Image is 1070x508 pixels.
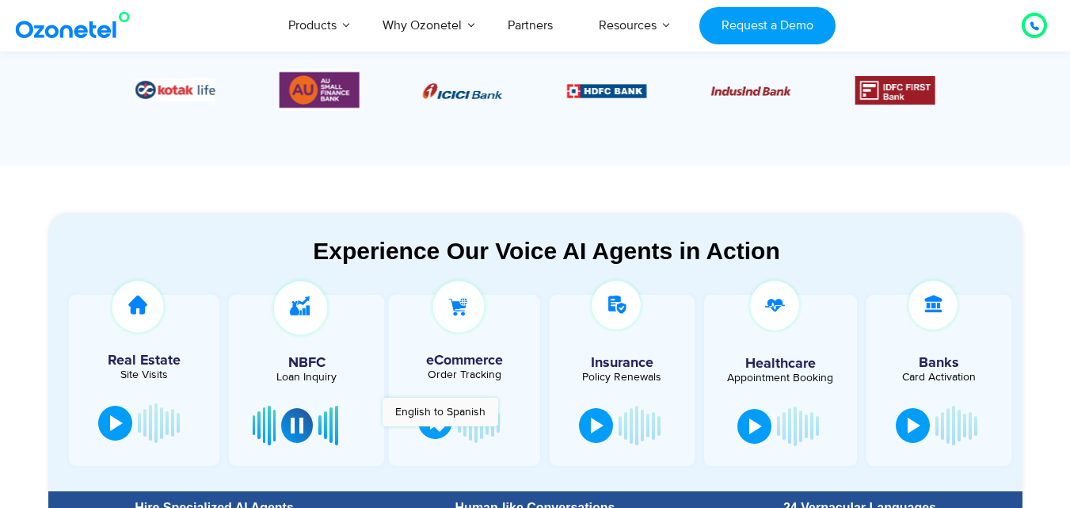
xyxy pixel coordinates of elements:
img: Picture26.jpg [135,78,215,101]
img: Picture12.png [855,76,935,105]
div: Image Carousel [135,69,935,111]
h5: Banks [874,356,1003,370]
img: Picture10.png [711,86,791,96]
div: 2 / 6 [567,81,647,100]
div: Loan Inquiry [237,372,376,383]
div: 3 / 6 [711,81,791,100]
img: Picture8.png [423,83,503,99]
h5: NBFC [237,356,376,370]
div: Experience Our Voice AI Agents in Action [64,237,1030,265]
div: Order Tracking [397,369,531,380]
h5: Real Estate [77,353,211,368]
h5: eCommerce [397,353,531,368]
div: 5 / 6 [135,78,215,101]
img: Picture9.png [567,84,647,97]
div: Policy Renewals [558,372,687,383]
div: Card Activation [874,372,1003,383]
img: Picture13.png [279,69,359,111]
h5: Healthcare [716,357,845,371]
div: Site Visits [77,369,211,380]
div: 4 / 6 [855,76,935,105]
div: 1 / 6 [423,81,503,100]
div: Appointment Booking [716,372,845,384]
div: 6 / 6 [279,69,359,111]
a: Request a Demo [699,7,835,44]
h5: Insurance [558,356,687,370]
